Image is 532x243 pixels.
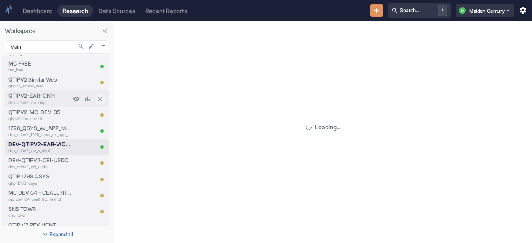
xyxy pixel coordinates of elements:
[8,124,71,138] a: 1798_QSYS_ex_APP_MSC.V2.PITdev_qtipv2_1798_qsys_ex_app_msc
[8,140,71,154] a: DEV-QTIPV2-EAR-V/OKPIdev_qtipv2_ear_v_okpi
[2,228,112,241] button: Expand all
[8,212,71,218] p: sns_towr
[8,180,71,186] p: qtip_1798_qsys
[97,96,103,102] svg: Close item
[8,92,71,100] p: QTIPV2-EAR-OKPI
[145,7,187,14] div: Recent Reports
[315,123,340,131] p: Loading...
[8,221,71,235] a: QTIP V2 REV HCNTrev_hcnt
[8,156,71,164] p: DEV-QTIPV2-CEI-USDQ
[8,156,71,170] a: DEV-QTIPV2-CEI-USDQdev_qtipv2_cei_usdq
[86,41,97,52] button: edit
[18,5,57,17] a: Dashboard
[8,140,71,148] p: DEV-QTIPV2-EAR-V/OKPI
[76,41,87,52] button: Search...
[8,172,71,186] a: QTIP 1798 QSYSqtip_1798_qsys
[23,7,52,14] div: Dashboard
[62,7,88,14] div: Research
[456,4,514,17] button: QMaiden Century
[8,67,71,73] p: mc_free
[5,40,109,54] div: Main
[71,93,82,104] a: View Preview
[8,76,71,89] a: QTIPV2 Similar Webqtipv2_similar_web
[8,124,71,132] p: 1798_QSYS_ex_APP_MSC.V2.PIT
[8,99,71,106] p: dev_qtipv2_ear_okpi
[8,189,71,202] a: MC DEV 04 - CEALL HTC REVHCTmc_dev_04_ceall_htc_revhct
[8,164,71,170] p: dev_qtipv2_cei_usdq
[8,108,71,116] p: QTIPV2-MC-DEV-05
[8,83,71,89] p: qtipv2_similar_web
[82,93,93,104] a: View Analysis
[98,7,135,14] div: Data Sources
[100,25,111,36] button: Collapse Sidebar
[8,221,71,229] p: QTIP V2 REV HCNT
[8,205,71,218] a: SNS TOWRsns_towr
[140,5,192,17] a: Recent Reports
[8,76,71,84] p: QTIPV2 Similar Web
[459,7,466,14] div: Q
[388,3,451,18] button: Search.../
[8,115,71,122] p: qtipv2_mc_dev_05
[8,196,71,202] p: mc_dev_04_ceall_htc_revhct
[8,92,71,105] a: QTIPV2-EAR-OKPIdev_qtipv2_ear_okpi
[8,60,71,73] a: MC FREEmc_free
[57,5,93,17] a: Research
[8,131,71,138] p: dev_qtipv2_1798_qsys_ex_app_msc
[93,5,140,17] a: Data Sources
[8,205,71,213] p: SNS TOWR
[8,172,71,180] p: QTIP 1798 QSYS
[5,26,109,35] p: Workspace
[8,147,71,154] p: dev_qtipv2_ear_v_okpi
[8,108,71,122] a: QTIPV2-MC-DEV-05qtipv2_mc_dev_05
[95,93,106,104] button: Close item
[8,60,71,68] p: MC FREE
[370,4,383,17] button: New Resource
[8,189,71,197] p: MC DEV 04 - CEALL HTC REVHCT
